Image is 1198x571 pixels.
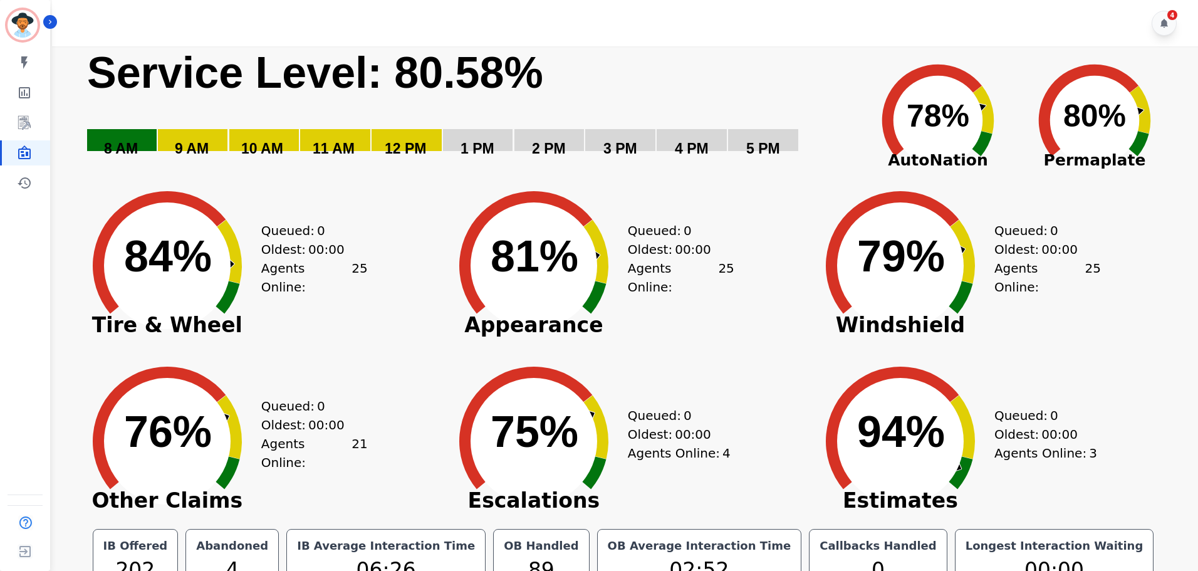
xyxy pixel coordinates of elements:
text: 78% [907,98,969,134]
svg: Service Level: 0% [86,46,857,175]
div: OB Average Interaction Time [605,537,794,555]
text: 76% [124,407,212,456]
text: 2 PM [532,140,566,157]
text: 84% [124,232,212,281]
div: 4 [1167,10,1177,20]
div: Agents Online: [261,259,368,296]
span: 00:00 [308,416,345,434]
span: 0 [317,397,325,416]
text: Service Level: 80.58% [87,48,543,97]
div: Abandoned [194,537,271,555]
div: Agents Online: [994,259,1101,296]
span: 3 [1089,444,1097,463]
span: 00:00 [1041,240,1078,259]
span: 25 [718,259,734,296]
text: 3 PM [603,140,637,157]
div: Queued: [628,406,722,425]
text: 75% [491,407,578,456]
div: IB Average Interaction Time [294,537,477,555]
text: 12 PM [385,140,426,157]
div: Agents Online: [261,434,368,472]
span: 0 [317,221,325,240]
div: Agents Online: [628,259,734,296]
div: Queued: [261,221,355,240]
div: Oldest: [261,416,355,434]
span: 25 [352,259,367,296]
span: 4 [722,444,731,463]
div: Oldest: [994,425,1088,444]
span: 0 [1050,221,1058,240]
div: Callbacks Handled [817,537,939,555]
text: 5 PM [746,140,780,157]
div: OB Handled [501,537,581,555]
span: Escalations [440,495,628,507]
span: Other Claims [73,495,261,507]
text: 79% [857,232,945,281]
text: 80% [1063,98,1126,134]
div: Longest Interaction Waiting [963,537,1146,555]
div: Queued: [994,221,1088,240]
span: AutoNation [860,149,1016,172]
span: Tire & Wheel [73,319,261,332]
span: Windshield [806,319,994,332]
div: Oldest: [628,425,722,444]
span: 25 [1085,259,1100,296]
text: 11 AM [313,140,355,157]
span: 00:00 [675,240,711,259]
text: 10 AM [241,140,283,157]
span: Permaplate [1016,149,1173,172]
span: 00:00 [1041,425,1078,444]
span: Estimates [806,495,994,507]
span: 00:00 [675,425,711,444]
text: 4 PM [675,140,709,157]
div: Queued: [994,406,1088,425]
span: 0 [1050,406,1058,425]
text: 94% [857,407,945,456]
div: Oldest: [994,240,1088,259]
div: IB Offered [101,537,170,555]
text: 9 AM [175,140,209,157]
span: 21 [352,434,367,472]
span: Appearance [440,319,628,332]
div: Oldest: [628,240,722,259]
div: Oldest: [261,240,355,259]
img: Bordered avatar [8,10,38,40]
text: 8 AM [104,140,138,157]
text: 81% [491,232,578,281]
div: Queued: [261,397,355,416]
span: 00:00 [308,240,345,259]
div: Agents Online: [628,444,734,463]
div: Queued: [628,221,722,240]
text: 1 PM [461,140,494,157]
span: 0 [684,221,692,240]
div: Agents Online: [994,444,1101,463]
span: 0 [684,406,692,425]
